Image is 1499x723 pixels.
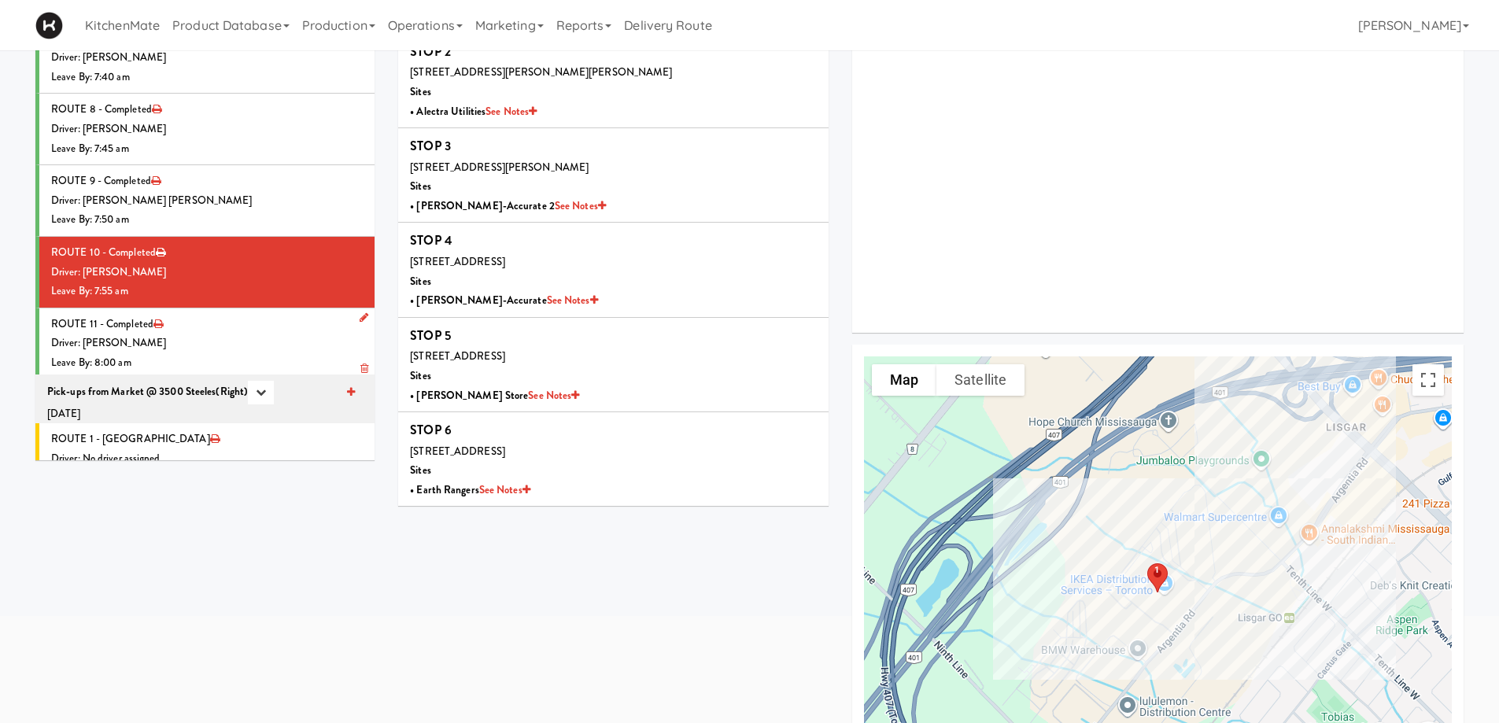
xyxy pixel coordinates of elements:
li: ROUTE 10 - CompletedDriver: [PERSON_NAME]Leave By: 7:55 am [35,237,375,308]
button: Show street map [872,364,936,396]
a: See Notes [479,482,530,497]
span: ROUTE 8 - Completed [51,101,152,116]
div: Driver: No driver assigned [51,449,363,469]
b: • Alectra Utilities [410,104,537,119]
b: STOP 2 [410,42,451,61]
div: Driver: [PERSON_NAME] [51,334,363,353]
div: 1 [1154,565,1159,575]
li: ROUTE 11 - CompletedDriver: [PERSON_NAME]Leave By: 8:00 am [35,308,375,379]
li: ROUTE 8 - CompletedDriver: [PERSON_NAME]Leave By: 7:45 am [35,94,375,165]
b: STOP 3 [410,137,451,155]
b: • [PERSON_NAME]-Accurate 2 [410,198,606,213]
b: Sites [410,274,431,289]
div: [STREET_ADDRESS] [410,442,817,462]
b: STOP 4 [410,231,452,249]
span: ROUTE 10 - Completed [51,245,156,260]
div: [STREET_ADDRESS] [410,347,817,367]
span: ROUTE 1 - [GEOGRAPHIC_DATA] [51,431,210,446]
span: ROUTE 11 - Completed [51,316,153,331]
a: See Notes [528,388,579,403]
button: Show satellite imagery [936,364,1025,396]
div: Leave By: 7:50 am [51,210,363,230]
div: [DATE] [47,404,363,424]
b: Sites [410,179,431,194]
div: [STREET_ADDRESS][PERSON_NAME] [410,158,817,178]
div: [STREET_ADDRESS][PERSON_NAME][PERSON_NAME] [410,63,817,83]
b: Sites [410,368,431,383]
div: Driver: [PERSON_NAME] [51,120,363,139]
div: Leave By: 8:00 am [51,353,363,373]
li: ROUTE 7 - CompletedDriver: [PERSON_NAME]Leave By: 7:40 am [35,23,375,94]
button: Toggle fullscreen view [1412,364,1444,396]
li: ROUTE 1 - [GEOGRAPHIC_DATA]Driver: No driver assignedLeave By: 12:00 am [35,423,375,494]
li: STOP 6[STREET_ADDRESS]Sites• Earth RangersSee Notes [398,412,829,506]
span: ROUTE 9 - Completed [51,173,151,188]
div: Driver: [PERSON_NAME] [51,263,363,282]
b: Pick-ups from Market @ 3500 Steeles(Right) [47,383,248,398]
div: Driver: [PERSON_NAME] [PERSON_NAME] [51,191,363,211]
a: See Notes [547,293,598,308]
b: Sites [410,84,431,99]
div: Leave By: 7:40 am [51,68,363,87]
b: STOP 6 [410,421,452,439]
b: • Earth Rangers [410,482,530,497]
div: Driver: [PERSON_NAME] [51,48,363,68]
div: Leave By: 7:45 am [51,139,363,159]
b: • [PERSON_NAME] Store [410,388,579,403]
img: Micromart [35,12,63,39]
b: STOP 5 [410,326,451,345]
b: • [PERSON_NAME]-Accurate [410,293,597,308]
li: STOP 3[STREET_ADDRESS][PERSON_NAME]Sites• [PERSON_NAME]-Accurate 2See Notes [398,128,829,223]
b: Sites [410,463,431,478]
li: STOP 5[STREET_ADDRESS]Sites• [PERSON_NAME] StoreSee Notes [398,318,829,412]
a: See Notes [555,198,606,213]
div: Leave By: 7:55 am [51,282,363,301]
div: [STREET_ADDRESS] [410,253,817,272]
li: STOP 4[STREET_ADDRESS]Sites• [PERSON_NAME]-AccurateSee Notes [398,223,829,317]
a: See Notes [486,104,537,119]
li: STOP 2[STREET_ADDRESS][PERSON_NAME][PERSON_NAME]Sites• Alectra UtilitiesSee Notes [398,34,829,128]
li: ROUTE 9 - CompletedDriver: [PERSON_NAME] [PERSON_NAME]Leave By: 7:50 am [35,165,375,237]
